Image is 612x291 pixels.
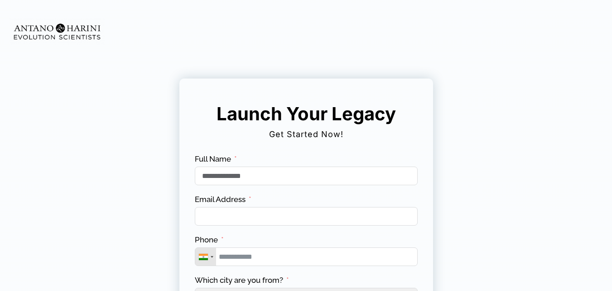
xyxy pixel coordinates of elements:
label: Full Name [195,154,237,164]
h2: Get Started Now! [193,126,419,143]
label: Which city are you from? [195,275,289,286]
label: Phone [195,235,224,245]
input: Email Address [195,207,418,226]
h5: Launch Your Legacy [212,103,401,125]
input: Phone [195,247,418,266]
div: Telephone country code [195,248,216,266]
img: Evolution-Scientist (2) [10,19,105,44]
label: Email Address [195,194,251,205]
